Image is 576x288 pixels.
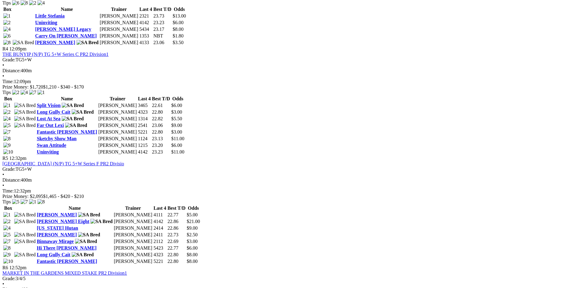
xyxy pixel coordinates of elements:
span: Distance: [2,68,21,73]
td: 4323 [138,109,151,115]
td: [PERSON_NAME] [114,245,153,251]
span: Box [4,96,12,101]
th: Odds [187,205,200,211]
td: 4323 [153,252,167,258]
span: Time: [2,79,14,84]
td: 22.80 [167,258,186,264]
td: 22.77 [167,212,186,218]
a: Hi There [PERSON_NAME] [37,245,97,251]
span: $6.00 [171,103,182,108]
td: 23.17 [153,26,172,32]
td: [PERSON_NAME] [99,13,138,19]
span: $11.00 [171,136,184,141]
span: 12:52pm [9,265,27,270]
span: 12:32pm [9,156,27,161]
th: Name [37,96,98,102]
td: 4142 [138,149,151,155]
img: SA Bred [14,212,36,218]
span: Tips [2,0,11,5]
a: [PERSON_NAME] [35,40,75,45]
span: • [2,281,4,286]
td: 23.23 [153,20,172,26]
td: [PERSON_NAME] [98,122,137,128]
img: 5 [12,199,19,205]
td: 1124 [138,136,151,142]
td: 22.61 [152,102,171,108]
img: 2 [29,0,36,6]
td: [PERSON_NAME] [99,20,138,26]
img: 4 [37,0,45,6]
img: 7 [21,199,28,205]
img: 1 [3,212,11,218]
th: Odds [171,96,184,102]
img: 2 [12,90,19,95]
td: 23.23 [152,149,171,155]
span: $1.80 [173,33,184,38]
td: 22.80 [152,109,171,115]
img: 5 [3,232,11,238]
th: Odds [172,6,186,12]
td: 22.73 [167,232,186,238]
a: MARKET IN THE GARDENS MIXED STAKE PR2 Division1 [2,270,127,276]
img: 4 [3,116,11,121]
td: [PERSON_NAME] [114,258,153,264]
td: 5221 [153,258,167,264]
td: [PERSON_NAME] [99,33,138,39]
td: [PERSON_NAME] [114,238,153,244]
span: • [2,172,4,177]
td: 23.20 [152,142,171,148]
img: 2 [3,20,11,25]
td: 22.86 [167,225,186,231]
td: [PERSON_NAME] [114,225,153,231]
th: Best T/D [167,205,186,211]
img: SA Bred [14,239,36,244]
img: SA Bred [14,109,36,115]
span: $8.00 [187,252,198,257]
a: THE BUNYIP (N/P) TG 5+W Series C PR2 Division1 [2,52,109,57]
img: SA Bred [78,232,100,238]
a: Fantastic [PERSON_NAME] [37,129,97,134]
img: SA Bred [62,103,84,108]
td: 2112 [153,238,167,244]
span: Time: [2,188,14,193]
img: 8 [21,0,28,6]
span: $11.00 [171,149,184,154]
span: • [2,183,4,188]
div: 12:32pm [2,188,574,194]
div: TG5+W [2,57,574,63]
td: [PERSON_NAME] [98,129,137,135]
span: $2.50 [187,232,198,237]
img: 4 [21,90,28,95]
td: 22.86 [167,218,186,225]
div: 12:09pm [2,79,574,84]
td: 4111 [153,212,167,218]
td: 5434 [139,26,152,32]
span: $9.00 [171,123,182,128]
td: 2414 [153,225,167,231]
th: Last 4 [139,6,152,12]
img: SA Bred [14,123,36,128]
span: $5.50 [171,116,182,121]
td: [PERSON_NAME] [98,102,137,108]
td: [PERSON_NAME] [99,26,138,32]
span: $6.00 [173,20,184,25]
td: [PERSON_NAME] [98,136,137,142]
td: 23.13 [152,136,171,142]
a: [US_STATE] Hutan [37,225,78,231]
td: 23.73 [153,13,172,19]
a: Far Out Lexi [37,123,64,128]
img: 4 [3,225,11,231]
a: Binnaway Mirage [37,239,74,244]
span: $6.00 [187,245,198,251]
span: Tips [2,199,11,204]
td: 2411 [153,232,167,238]
a: Long Gully Cait [37,109,70,115]
td: 4142 [153,218,167,225]
td: 23.06 [153,40,172,46]
span: Distance: [2,177,21,183]
img: 8 [37,199,45,205]
img: 9 [3,252,11,257]
img: SA Bred [76,40,99,45]
td: [PERSON_NAME] [98,116,137,122]
img: SA Bred [90,219,112,224]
